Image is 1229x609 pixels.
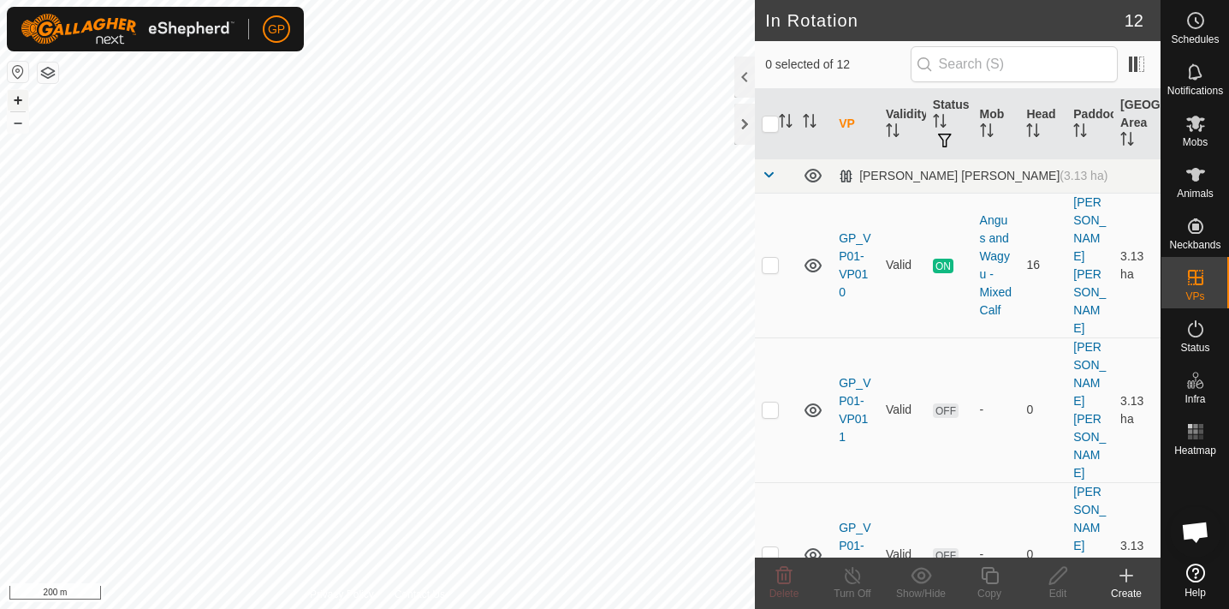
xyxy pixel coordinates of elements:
div: - [980,546,1013,564]
th: Head [1019,89,1066,159]
th: Status [926,89,973,159]
td: Valid [879,337,926,482]
button: Reset Map [8,62,28,82]
th: [GEOGRAPHIC_DATA] Area [1113,89,1161,159]
a: Contact Us [395,587,445,602]
a: Privacy Policy [310,587,374,602]
th: VP [832,89,879,159]
span: (3.13 ha) [1060,169,1107,182]
div: Open chat [1170,506,1221,558]
div: Turn Off [818,586,887,601]
th: Validity [879,89,926,159]
td: 0 [1019,337,1066,482]
span: Help [1184,588,1206,598]
span: 12 [1125,8,1143,33]
p-sorticon: Activate to sort [803,116,816,130]
span: GP [268,21,285,39]
a: [PERSON_NAME] [PERSON_NAME] [1073,195,1106,335]
p-sorticon: Activate to sort [886,126,899,140]
span: Schedules [1171,34,1219,45]
p-sorticon: Activate to sort [1026,126,1040,140]
input: Search (S) [911,46,1118,82]
div: Copy [955,586,1024,601]
p-sorticon: Activate to sort [933,116,947,130]
span: Notifications [1167,86,1223,96]
button: Map Layers [38,63,58,83]
img: Gallagher Logo [21,14,235,45]
span: Heatmap [1174,445,1216,456]
td: 16 [1019,193,1066,337]
a: [PERSON_NAME] [PERSON_NAME] [1073,340,1106,480]
span: VPs [1185,291,1204,302]
th: Paddock [1066,89,1113,159]
span: Status [1180,343,1209,353]
a: GP_VP01-VP012 [839,521,870,588]
span: Animals [1177,188,1214,199]
p-sorticon: Activate to sort [779,116,793,130]
td: 3.13 ha [1113,193,1161,337]
div: Angus and Wagyu - Mixed Calf [980,212,1013,319]
a: GP_VP01-VP010 [839,231,870,299]
a: Help [1161,557,1229,605]
button: – [8,112,28,133]
span: Delete [769,588,799,600]
div: - [980,401,1013,419]
span: Infra [1184,394,1205,404]
span: ON [933,259,953,273]
div: [PERSON_NAME] [PERSON_NAME] [839,169,1107,183]
a: GP_VP01-VP011 [839,376,870,444]
div: Create [1092,586,1161,601]
p-sorticon: Activate to sort [1073,126,1087,140]
span: OFF [933,403,959,418]
span: 0 selected of 12 [765,56,910,74]
td: Valid [879,193,926,337]
p-sorticon: Activate to sort [1120,134,1134,148]
th: Mob [973,89,1020,159]
div: Show/Hide [887,586,955,601]
span: OFF [933,548,959,563]
span: Neckbands [1169,240,1220,250]
span: Mobs [1183,137,1208,147]
h2: In Rotation [765,10,1125,31]
button: + [8,90,28,110]
p-sorticon: Activate to sort [980,126,994,140]
div: Edit [1024,586,1092,601]
td: 3.13 ha [1113,337,1161,482]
